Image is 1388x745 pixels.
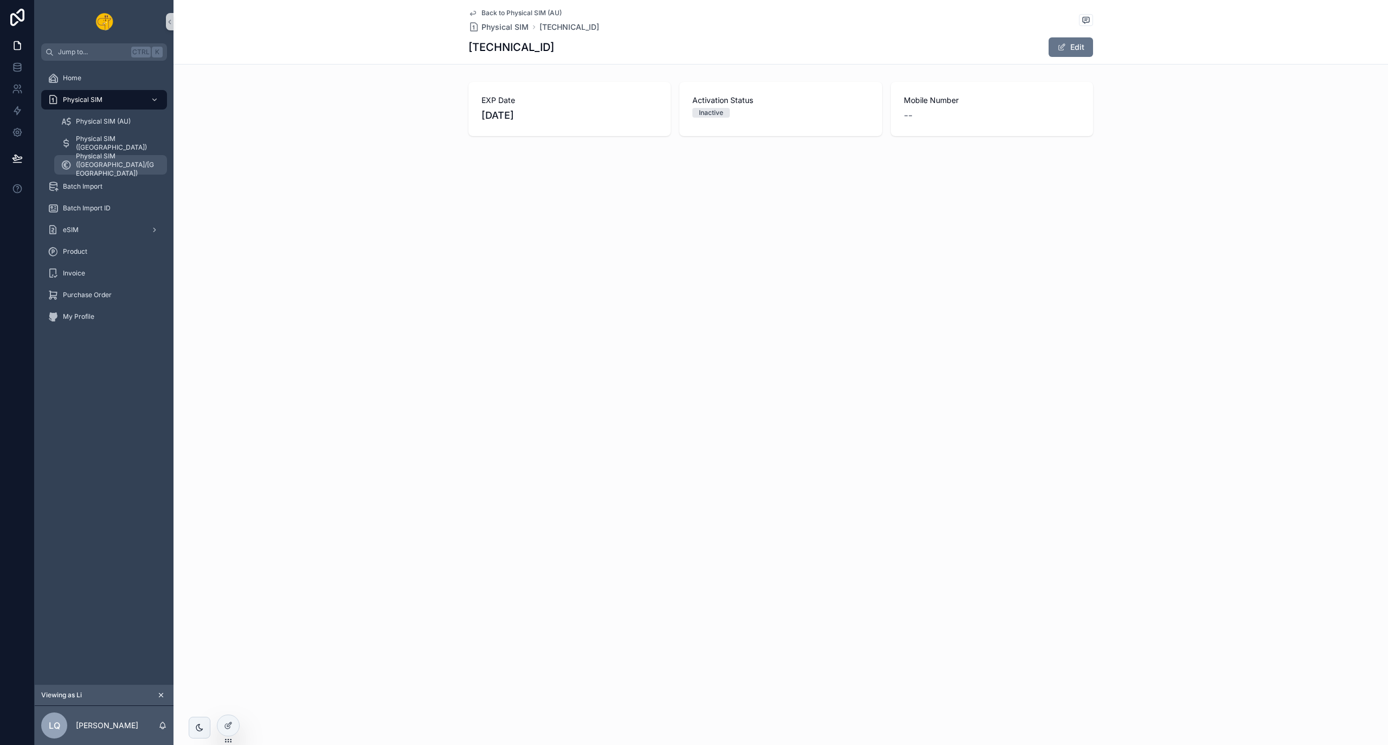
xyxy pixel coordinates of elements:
[35,61,173,341] div: scrollable content
[63,74,81,82] span: Home
[76,152,156,178] span: Physical SIM ([GEOGRAPHIC_DATA]/[GEOGRAPHIC_DATA])
[41,264,167,283] a: Invoice
[63,269,85,278] span: Invoice
[904,108,913,123] span: --
[539,22,599,33] a: [TECHNICAL_ID]
[41,285,167,305] a: Purchase Order
[41,68,167,88] a: Home
[481,95,658,106] span: EXP Date
[76,117,131,126] span: Physical SIM (AU)
[41,43,167,61] button: Jump to...CtrlK
[63,204,111,213] span: Batch Import ID
[63,95,102,104] span: Physical SIM
[76,720,138,731] p: [PERSON_NAME]
[153,48,162,56] span: K
[468,40,554,55] h1: [TECHNICAL_ID]
[63,247,87,256] span: Product
[468,22,529,33] a: Physical SIM
[95,13,114,30] img: App logo
[481,9,562,17] span: Back to Physical SIM (AU)
[41,691,82,699] span: Viewing as Li
[468,9,562,17] a: Back to Physical SIM (AU)
[41,307,167,326] a: My Profile
[54,155,167,175] a: Physical SIM ([GEOGRAPHIC_DATA]/[GEOGRAPHIC_DATA])
[41,177,167,196] a: Batch Import
[41,220,167,240] a: eSIM
[131,47,151,57] span: Ctrl
[54,133,167,153] a: Physical SIM ([GEOGRAPHIC_DATA])
[41,90,167,110] a: Physical SIM
[481,108,658,123] span: [DATE]
[49,719,60,732] span: LQ
[481,22,529,33] span: Physical SIM
[41,242,167,261] a: Product
[63,226,79,234] span: eSIM
[699,108,723,118] div: Inactive
[1049,37,1093,57] button: Edit
[63,182,102,191] span: Batch Import
[904,95,1080,106] span: Mobile Number
[76,134,156,152] span: Physical SIM ([GEOGRAPHIC_DATA])
[58,48,127,56] span: Jump to...
[63,312,94,321] span: My Profile
[54,112,167,131] a: Physical SIM (AU)
[41,198,167,218] a: Batch Import ID
[63,291,112,299] span: Purchase Order
[692,95,869,106] span: Activation Status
